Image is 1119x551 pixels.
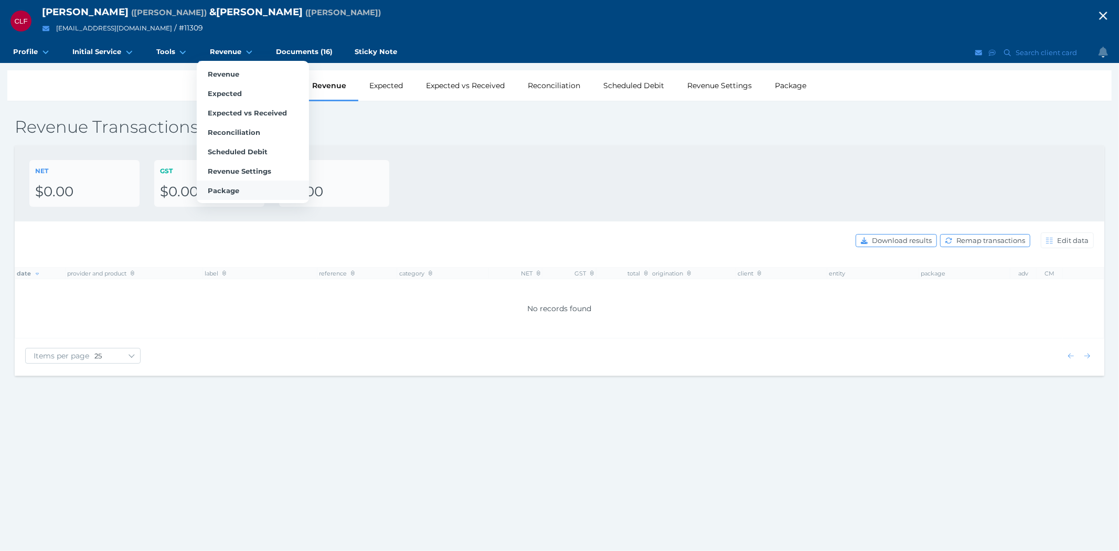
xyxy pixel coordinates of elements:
div: Expected [358,70,415,101]
button: Show previous page [1064,349,1078,363]
span: & [PERSON_NAME] [209,6,303,18]
span: Sticky Note [355,47,397,56]
span: date [17,270,39,277]
span: CLF [14,17,27,25]
th: adv [1010,268,1037,279]
span: Search client card [1014,48,1082,57]
span: Remap transactions [954,236,1030,245]
div: Revenue Settings [676,70,764,101]
h2: Revenue Transactions [15,116,1104,138]
span: Revenue [208,70,239,78]
span: Expected vs Received [208,109,287,117]
button: Email [974,46,984,59]
span: Tools [156,47,175,56]
span: total [627,270,648,277]
div: Revenue [301,70,358,101]
span: Download results [870,236,936,245]
button: Email [39,22,52,35]
a: [EMAIL_ADDRESS][DOMAIN_NAME] [56,24,172,32]
button: SMS [987,46,998,59]
span: Edit data [1055,236,1093,245]
span: / # 11309 [174,23,203,33]
span: Preferred name [305,7,381,17]
button: Remap transactions [940,234,1030,247]
span: Items per page [26,351,94,361]
th: entity [827,268,919,279]
span: Preferred name [131,7,207,17]
a: Profile [2,42,61,63]
span: Revenue [210,47,241,56]
div: $0.00 [285,183,383,201]
button: Search client card [999,46,1082,59]
span: NET [35,167,48,175]
a: Documents (16) [265,42,344,63]
span: GST [160,167,173,175]
span: No records found [528,304,592,313]
div: Package [764,70,818,101]
div: Reconciliation [517,70,592,101]
a: Revenue [199,42,265,63]
span: Documents (16) [276,47,333,56]
a: Initial Service [61,42,145,63]
button: Download results [856,234,937,247]
span: provider and product [67,270,134,277]
a: Scheduled Debit [197,142,309,161]
span: NET [521,270,540,277]
a: Expected [197,83,309,103]
a: Package [197,181,309,200]
a: Revenue Settings [197,161,309,181]
div: Scheduled Debit [592,70,676,101]
button: Show next page [1081,349,1094,363]
span: reference [319,270,355,277]
span: origination [652,270,691,277]
th: package [919,268,1010,279]
th: CM [1037,268,1063,279]
div: Carolyn Lynette Freese [10,10,31,31]
span: label [205,270,226,277]
a: Reconciliation [197,122,309,142]
span: Package [208,186,239,195]
span: client [738,270,761,277]
span: GST [574,270,594,277]
a: Revenue [197,64,309,83]
span: category [399,270,432,277]
div: $0.00 [35,183,134,201]
span: Expected [208,89,242,98]
span: Reconciliation [208,128,260,136]
span: Profile [13,47,38,56]
button: Edit data [1041,232,1094,248]
a: Expected vs Received [197,103,309,122]
span: Revenue Settings [208,167,271,175]
span: Scheduled Debit [208,147,268,156]
div: Expected vs Received [415,70,517,101]
span: Initial Service [72,47,121,56]
span: [PERSON_NAME] [42,6,129,18]
div: $0.00 [160,183,259,201]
